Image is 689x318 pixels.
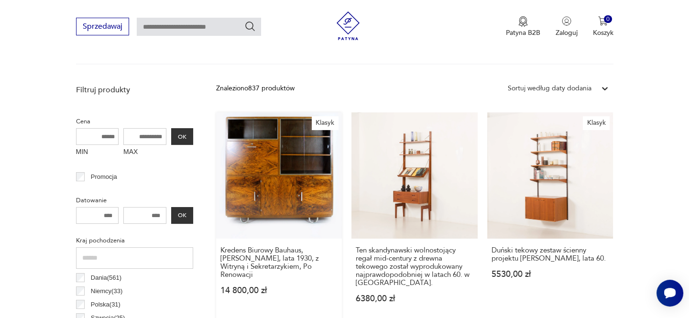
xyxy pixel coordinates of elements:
img: Ikonka użytkownika [562,16,571,26]
button: Szukaj [244,21,256,32]
button: OK [171,207,193,224]
p: Promocja [91,172,117,182]
p: Filtruj produkty [76,85,193,95]
button: 0Koszyk [593,16,613,37]
p: 5530,00 zł [492,270,609,278]
button: Patyna B2B [506,16,540,37]
img: Ikona koszyka [598,16,608,26]
p: Patyna B2B [506,28,540,37]
div: 0 [604,15,612,23]
p: Dania ( 561 ) [91,273,121,283]
p: Polska ( 31 ) [91,299,120,310]
p: 6380,00 zł [356,295,473,303]
p: Niemcy ( 33 ) [91,286,123,296]
p: Cena [76,116,193,127]
a: Ikona medaluPatyna B2B [506,16,540,37]
div: Znaleziono 837 produktów [216,83,295,94]
p: 14 800,00 zł [220,286,338,295]
button: Sprzedawaj [76,18,129,35]
h3: Kredens Biurowy Bauhaus, [PERSON_NAME], lata 1930, z Witryną i Sekretarzykiem, Po Renowacji [220,246,338,279]
img: Patyna - sklep z meblami i dekoracjami vintage [334,11,362,40]
p: Koszyk [593,28,613,37]
h3: Duński tekowy zestaw ścienny projektu [PERSON_NAME], lata 60. [492,246,609,263]
p: Kraj pochodzenia [76,235,193,246]
label: MIN [76,145,119,160]
a: Sprzedawaj [76,24,129,31]
p: Zaloguj [556,28,578,37]
button: OK [171,128,193,145]
button: Zaloguj [556,16,578,37]
div: Sortuj według daty dodania [508,83,591,94]
iframe: Smartsupp widget button [656,280,683,307]
h3: Ten skandynawski wolnostojący regał mid-century z drewna tekowego został wyprodukowany najprawdop... [356,246,473,287]
label: MAX [123,145,166,160]
p: Datowanie [76,195,193,206]
img: Ikona medalu [518,16,528,27]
